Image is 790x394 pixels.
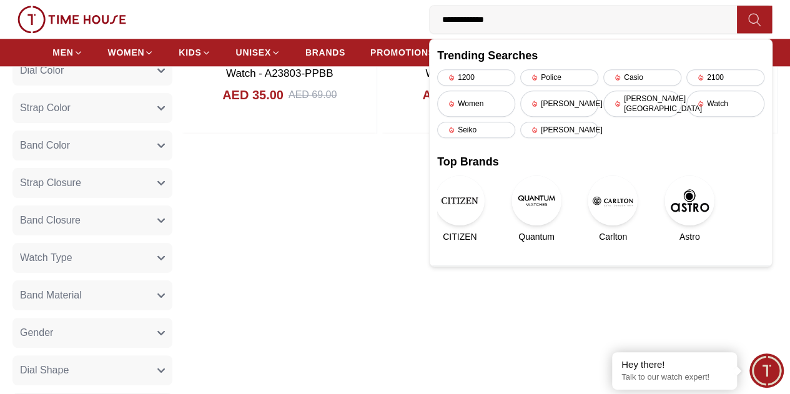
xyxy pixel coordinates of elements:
a: CarltonCarlton [590,175,636,243]
div: Hey there! [621,358,728,371]
h2: Trending Searches [437,47,764,64]
span: KIDS [179,46,201,59]
button: Strap Closure [12,168,172,198]
span: Dial Shape [20,363,69,378]
span: CITIZEN [443,230,476,243]
a: BRANDS [305,41,345,64]
a: CITIZENCITIZEN [437,175,483,243]
span: Band Color [20,138,70,153]
span: Strap Closure [20,175,81,190]
img: Astro [664,175,714,225]
span: Gender [20,325,53,340]
span: MEN [52,46,73,59]
span: Carlton [599,230,627,243]
div: Police [520,69,598,86]
h2: Top Brands [437,153,764,170]
h4: AED 32.00 [422,86,483,104]
p: Talk to our watch expert! [621,372,728,383]
a: MEN [52,41,82,64]
div: Women [437,91,515,117]
span: Watch Type [20,250,72,265]
span: PROMOTIONS [370,46,435,59]
button: Strap Color [12,93,172,123]
span: Dial Color [20,63,64,78]
span: Quantum [518,230,555,243]
button: Dial Shape [12,355,172,385]
a: WOMEN [108,41,154,64]
a: PROMOTIONS [370,41,444,64]
img: ... [17,6,126,33]
button: Band Color [12,131,172,160]
h4: AED 35.00 [222,86,284,104]
span: Band Material [20,288,82,303]
button: Dial Color [12,56,172,86]
div: Seiko [437,122,515,138]
button: Band Closure [12,205,172,235]
div: Watch [686,91,764,117]
div: [PERSON_NAME] [520,91,598,117]
div: 2100 [686,69,764,86]
a: QuantumQuantum [514,175,560,243]
div: [PERSON_NAME][GEOGRAPHIC_DATA] [603,91,681,117]
span: WOMEN [108,46,145,59]
span: Band Closure [20,213,81,228]
a: UNISEX [236,41,280,64]
span: Astro [679,230,700,243]
div: Chat Widget [749,353,784,388]
img: Quantum [511,175,561,225]
span: UNISEX [236,46,271,59]
a: AstroAstro [667,175,713,243]
button: Watch Type [12,243,172,273]
div: [PERSON_NAME] [520,122,598,138]
img: Carlton [588,175,638,225]
a: Astro Kids's White Dial Analog Watch - A23803-PPBB [209,51,351,79]
div: Casio [603,69,681,86]
div: AED 69.00 [289,87,337,102]
span: BRANDS [305,46,345,59]
a: KIDS [179,41,210,64]
button: Gender [12,318,172,348]
img: CITIZEN [435,175,485,225]
span: Strap Color [20,101,71,116]
button: Band Material [12,280,172,310]
div: 1200 [437,69,515,86]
